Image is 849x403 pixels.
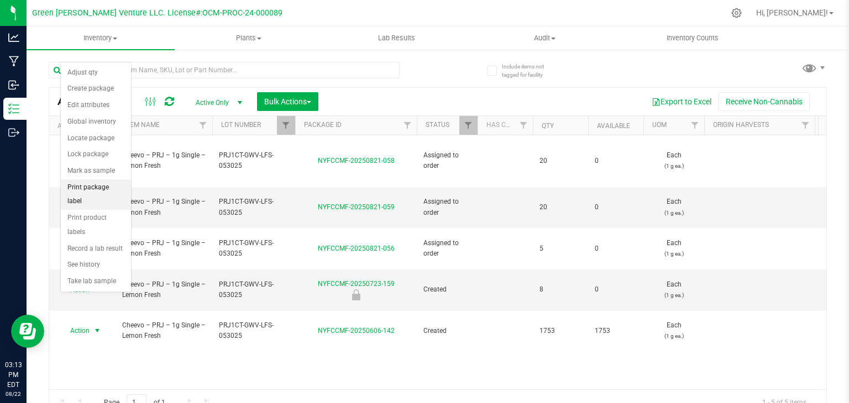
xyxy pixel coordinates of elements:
[423,326,471,336] span: Created
[644,92,719,111] button: Export to Excel
[595,243,637,254] span: 0
[595,156,637,166] span: 0
[652,121,667,129] a: UOM
[597,122,630,130] a: Available
[650,331,698,341] p: (1 g ea.)
[539,156,581,166] span: 20
[219,150,289,171] span: PRJ1CT-GWV-LFS-053025
[470,26,619,50] a: Audit
[122,150,206,171] span: Cheevo – PRJ – 1g Single – Lemon Fresh
[423,150,471,171] span: Assigned to order
[122,197,206,218] span: Cheevo – PRJ – 1g Single – Lemon Fresh
[91,323,104,338] span: select
[318,245,395,252] a: NYFCCMF-20250821-056
[61,179,131,210] li: Print package label
[323,26,471,50] a: Lab Results
[61,81,131,97] li: Create package
[478,116,533,135] th: Has COA
[459,116,478,135] a: Filter
[539,284,581,295] span: 8
[756,8,828,17] span: Hi, [PERSON_NAME]!
[11,315,44,348] iframe: Resource center
[713,121,769,129] a: Origin Harvests
[8,32,19,43] inline-svg: Analytics
[122,320,206,341] span: Cheevo – PRJ – 1g Single – Lemon Fresh
[539,326,581,336] span: 1753
[61,65,131,81] li: Adjust qty
[542,122,554,130] a: Qty
[122,238,206,259] span: Cheevo – PRJ – 1g Single – Lemon Fresh
[257,92,318,111] button: Bulk Actions
[175,33,322,43] span: Plants
[318,157,395,165] a: NYFCCMF-20250821-058
[8,56,19,67] inline-svg: Manufacturing
[318,203,395,211] a: NYFCCMF-20250821-059
[318,280,395,288] a: NYFCCMF-20250723-159
[595,202,637,213] span: 0
[650,208,698,218] p: (1 g ea.)
[219,197,289,218] span: PRJ1CT-GWV-LFS-053025
[122,279,206,300] span: Cheevo – PRJ – 1g Single – Lemon Fresh
[61,97,131,114] li: Edit attributes
[423,238,471,259] span: Assigned to order
[61,241,131,257] li: Record a lab result
[124,121,160,129] a: Item Name
[57,96,135,108] span: All Packages
[650,320,698,341] span: Each
[318,327,395,335] a: NYFCCMF-20250606-142
[5,360,22,390] p: 03:13 PM EDT
[277,116,295,135] a: Filter
[8,103,19,114] inline-svg: Inventory
[61,130,131,147] li: Locate package
[650,248,698,259] p: (1 g ea.)
[221,121,261,129] a: Lot Number
[652,33,733,43] span: Inventory Counts
[426,121,449,129] a: Status
[61,146,131,163] li: Lock package
[595,284,637,295] span: 0
[294,289,418,300] div: Retain Sample
[61,210,131,240] li: Print product labels
[650,238,698,259] span: Each
[27,26,175,50] a: Inventory
[539,202,581,213] span: 20
[471,33,618,43] span: Audit
[502,62,557,79] span: Include items not tagged for facility
[27,33,175,43] span: Inventory
[619,26,767,50] a: Inventory Counts
[650,150,698,171] span: Each
[175,26,323,50] a: Plants
[539,243,581,254] span: 5
[686,116,704,135] a: Filter
[32,8,282,18] span: Green [PERSON_NAME] Venture LLC. License#:OCM-PROC-24-000089
[60,323,90,338] span: Action
[219,238,289,259] span: PRJ1CT-GWV-LFS-053025
[61,257,131,273] li: See history
[61,114,131,130] li: Global inventory
[719,92,810,111] button: Receive Non-Cannabis
[61,163,131,179] li: Mark as sample
[796,116,815,135] a: Filter
[363,33,430,43] span: Lab Results
[8,79,19,91] inline-svg: Inbound
[264,97,311,106] span: Bulk Actions
[399,116,417,135] a: Filter
[304,121,342,129] a: Package ID
[515,116,533,135] a: Filter
[650,197,698,218] span: Each
[49,62,400,78] input: Search Package ID, Item Name, SKU, Lot or Part Number...
[595,326,637,336] span: 1753
[61,273,131,290] li: Take lab sample
[219,320,289,341] span: PRJ1CT-GWV-LFS-053025
[730,8,743,18] div: Manage settings
[219,279,289,300] span: PRJ1CT-GWV-LFS-053025
[650,161,698,171] p: (1 g ea.)
[650,290,698,300] p: (1 g ea.)
[57,122,111,130] div: Actions
[5,390,22,398] p: 08/22
[194,116,212,135] a: Filter
[8,127,19,138] inline-svg: Outbound
[423,197,471,218] span: Assigned to order
[423,284,471,295] span: Created
[650,279,698,300] span: Each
